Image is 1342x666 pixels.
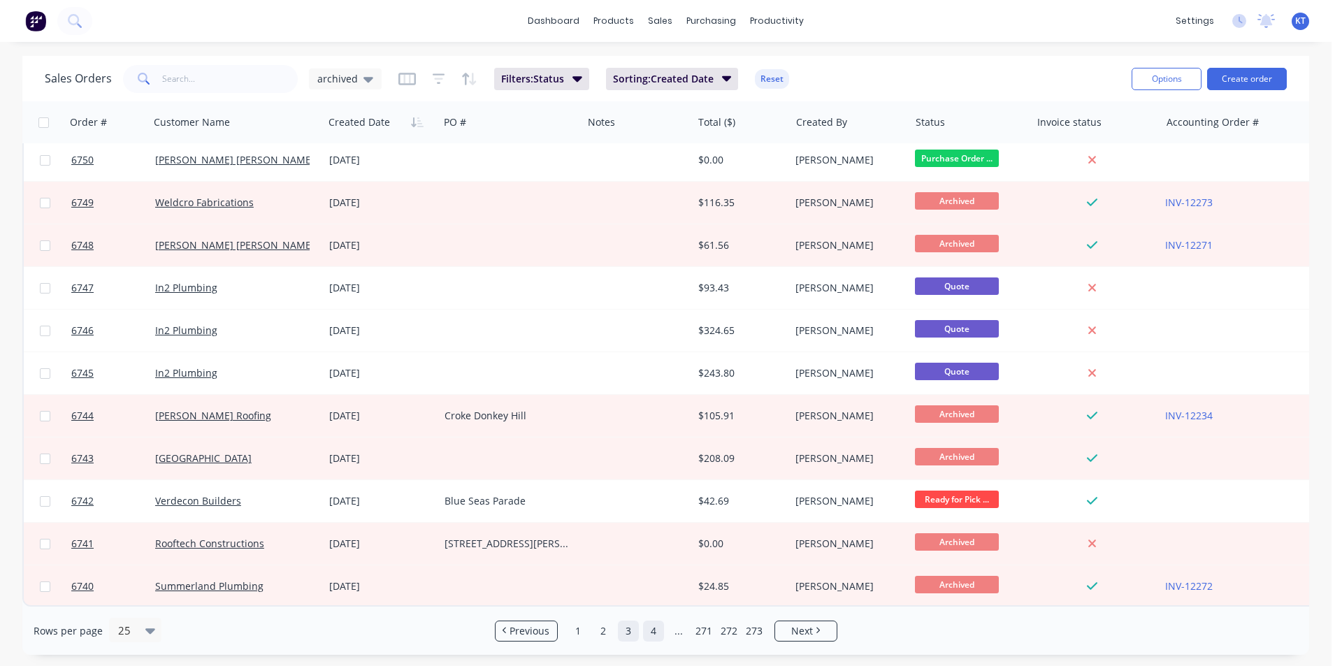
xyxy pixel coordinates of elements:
a: INV-12273 [1165,196,1213,209]
div: settings [1169,10,1221,31]
span: Next [791,624,813,638]
div: Total ($) [698,115,735,129]
a: 6745 [71,352,155,394]
a: Page 2 [593,621,614,642]
div: $42.69 [698,494,780,508]
a: dashboard [521,10,586,31]
span: 6744 [71,409,94,423]
a: 6749 [71,182,155,224]
span: 6745 [71,366,94,380]
button: Sorting:Created Date [606,68,739,90]
div: [PERSON_NAME] [795,324,898,338]
a: Page 3 is your current page [618,621,639,642]
div: Status [916,115,945,129]
div: $105.91 [698,409,780,423]
div: Croke Donkey Hill [445,409,570,423]
a: INV-12234 [1165,409,1213,422]
div: Accounting Order # [1167,115,1259,129]
a: Jump forward [668,621,689,642]
a: Summerland Plumbing [155,579,264,593]
div: [DATE] [329,451,433,465]
a: 6742 [71,480,155,522]
img: Factory [25,10,46,31]
div: [STREET_ADDRESS][PERSON_NAME] [445,537,570,551]
div: [DATE] [329,196,433,210]
span: Previous [510,624,549,638]
div: $243.80 [698,366,780,380]
div: Created Date [329,115,390,129]
div: $0.00 [698,153,780,167]
a: Weldcro Fabrications [155,196,254,209]
h1: Sales Orders [45,72,112,85]
a: Page 271 [693,621,714,642]
div: [PERSON_NAME] [795,451,898,465]
div: $324.65 [698,324,780,338]
a: In2 Plumbing [155,324,217,337]
a: In2 Plumbing [155,281,217,294]
div: [PERSON_NAME] [795,366,898,380]
span: Quote [915,320,999,338]
span: Archived [915,533,999,551]
div: $0.00 [698,537,780,551]
div: [DATE] [329,238,433,252]
div: PO # [444,115,466,129]
a: [GEOGRAPHIC_DATA] [155,451,252,465]
a: Next page [775,624,837,638]
div: [DATE] [329,409,433,423]
div: [PERSON_NAME] [795,579,898,593]
div: [PERSON_NAME] [795,196,898,210]
a: Rooftech Constructions [155,537,264,550]
div: Notes [588,115,615,129]
span: 6742 [71,494,94,508]
span: Archived [915,405,999,423]
div: [PERSON_NAME] [795,537,898,551]
div: Created By [796,115,847,129]
a: 6748 [71,224,155,266]
div: $61.56 [698,238,780,252]
a: [PERSON_NAME] Roofing [155,409,271,422]
a: [PERSON_NAME] [PERSON_NAME] [155,153,315,166]
div: [DATE] [329,324,433,338]
span: 6749 [71,196,94,210]
span: 6747 [71,281,94,295]
span: archived [317,71,358,86]
button: Create order [1207,68,1287,90]
a: INV-12272 [1165,579,1213,593]
input: Search... [162,65,298,93]
div: [DATE] [329,537,433,551]
a: 6746 [71,310,155,352]
a: Page 273 [744,621,765,642]
button: Options [1132,68,1202,90]
div: [DATE] [329,579,433,593]
div: Invoice status [1037,115,1102,129]
div: [PERSON_NAME] [795,238,898,252]
a: Page 4 [643,621,664,642]
div: [PERSON_NAME] [795,409,898,423]
span: Sorting: Created Date [613,72,714,86]
div: [PERSON_NAME] [795,281,898,295]
div: $24.85 [698,579,780,593]
a: 6741 [71,523,155,565]
div: [PERSON_NAME] [795,153,898,167]
div: sales [641,10,679,31]
div: [DATE] [329,366,433,380]
div: [DATE] [329,153,433,167]
span: 6750 [71,153,94,167]
span: Archived [915,576,999,593]
span: Ready for Pick ... [915,491,999,508]
span: Quote [915,277,999,295]
a: 6750 [71,139,155,181]
span: 6740 [71,579,94,593]
div: [DATE] [329,281,433,295]
div: $208.09 [698,451,780,465]
a: 6743 [71,437,155,479]
ul: Pagination [489,621,843,642]
span: 6748 [71,238,94,252]
span: 6746 [71,324,94,338]
div: [DATE] [329,494,433,508]
div: purchasing [679,10,743,31]
div: productivity [743,10,811,31]
span: Archived [915,448,999,465]
span: KT [1295,15,1306,27]
span: 6741 [71,537,94,551]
